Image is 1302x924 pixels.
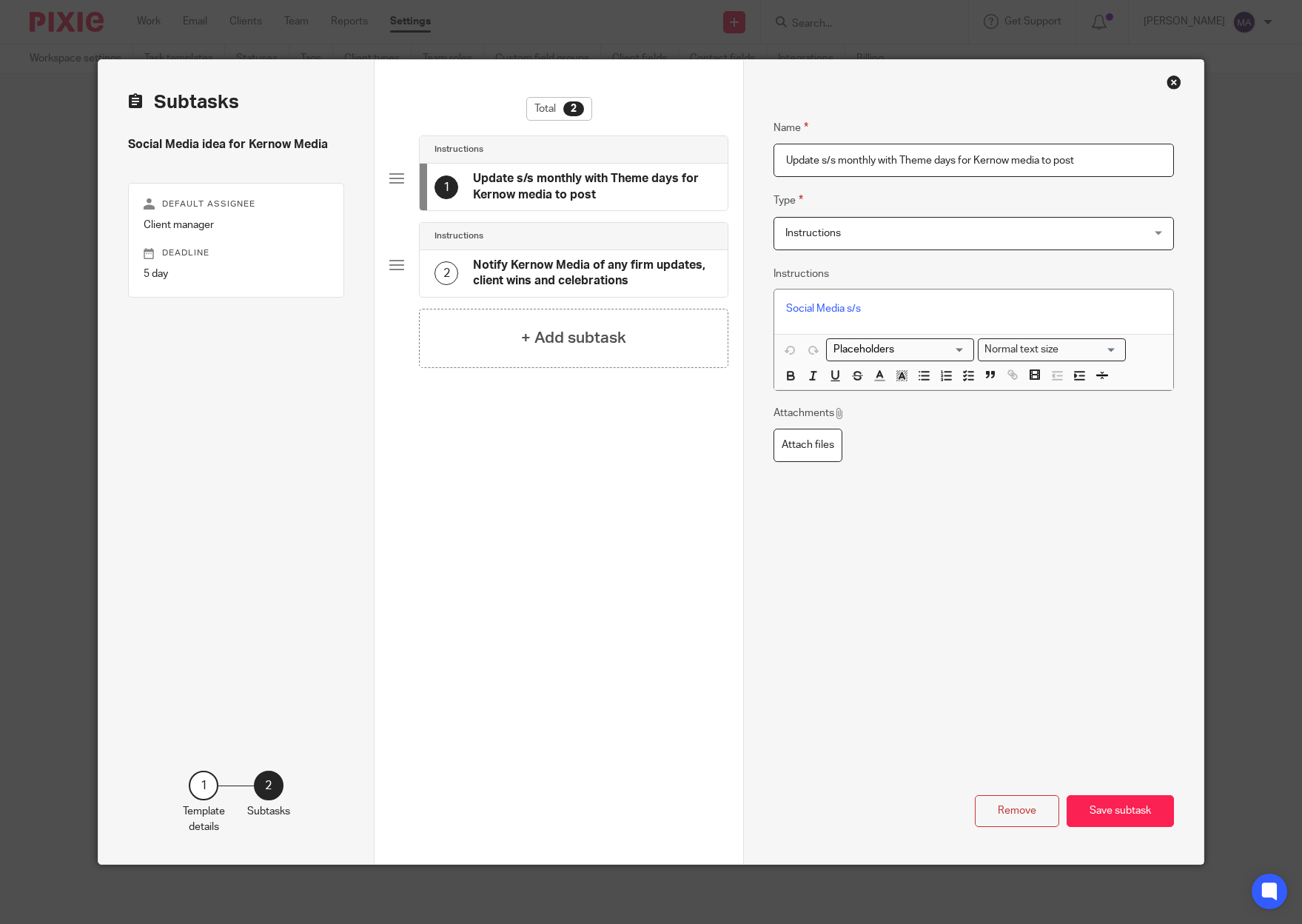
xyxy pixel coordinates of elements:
div: 1 [434,175,458,199]
h4: Instructions [434,230,483,242]
p: Template details [183,804,225,834]
div: Text styles [978,338,1126,361]
h4: Update s/s monthly with Theme days for Kernow media to post [473,171,713,203]
div: Placeholders [826,338,974,361]
label: Instructions [774,267,829,281]
p: Subtasks [247,804,290,819]
h4: + Add subtask [521,327,626,349]
p: 5 day [144,267,329,281]
label: Type [774,192,803,209]
span: Instructions [785,228,841,238]
div: Close this dialog window [1167,75,1181,90]
p: Default assignee [144,198,329,210]
div: Total [526,97,592,121]
p: Client manager [144,218,329,232]
p: Deadline [144,247,329,259]
h2: Subtasks [128,90,239,115]
button: Save subtask [1067,795,1174,827]
div: 2 [563,101,584,116]
h4: Instructions [434,144,483,155]
div: Search for option [826,338,974,361]
a: Social Media s/s [786,304,861,314]
div: 1 [189,771,218,800]
p: Attachments [774,406,845,421]
div: 2 [434,261,458,285]
input: Search for option [1064,342,1117,358]
button: Remove [975,795,1059,827]
div: 2 [254,771,283,800]
h4: Notify Kernow Media of any firm updates, client wins and celebrations [473,258,713,289]
label: Name [774,119,808,136]
div: Search for option [978,338,1126,361]
label: Attach files [774,429,842,462]
input: Search for option [828,342,965,358]
h4: Social Media idea for Kernow Media [128,137,344,153]
span: Normal text size [981,342,1062,358]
